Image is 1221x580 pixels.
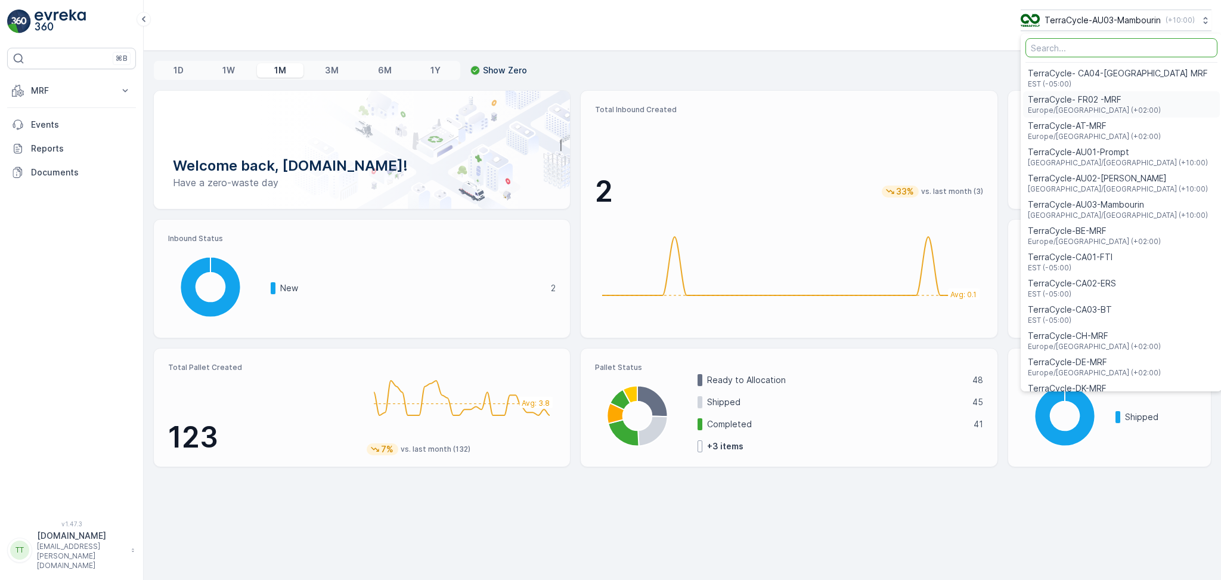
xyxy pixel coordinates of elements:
span: EST (-05:00) [1028,289,1116,299]
p: + 3 items [707,440,743,452]
p: 1W [222,64,235,76]
button: TT[DOMAIN_NAME][EMAIL_ADDRESS][PERSON_NAME][DOMAIN_NAME] [7,530,136,570]
span: TerraCycle-CH-MRF [1028,330,1161,342]
span: TerraCycle- FR02 -MRF [1028,94,1161,106]
div: TT [10,541,29,560]
p: Documents [31,166,131,178]
span: TerraCycle-CA01-FTI [1028,251,1112,263]
p: ( +10:00 ) [1166,16,1195,25]
p: TerraCycle-AU03-Mambourin [1045,14,1161,26]
span: TerraCycle-BE-MRF [1028,225,1161,237]
p: New [280,282,543,294]
p: Have a zero-waste day [173,175,551,190]
p: ⌘B [116,54,128,63]
span: Europe/[GEOGRAPHIC_DATA] (+02:00) [1028,106,1161,115]
p: vs. last month (132) [401,445,470,454]
p: MRF [31,85,112,97]
span: [GEOGRAPHIC_DATA]/[GEOGRAPHIC_DATA] (+10:00) [1028,158,1208,168]
p: 1M [274,64,286,76]
p: 7% [380,443,395,455]
p: Shipped [707,396,964,408]
span: [GEOGRAPHIC_DATA]/[GEOGRAPHIC_DATA] (+10:00) [1028,184,1208,194]
span: EST (-05:00) [1028,79,1208,89]
p: [DOMAIN_NAME] [37,530,125,542]
p: 45 [972,396,983,408]
p: vs. last month (3) [921,187,983,196]
span: TerraCycle-DK-MRF [1028,382,1161,394]
p: Shipped [1125,411,1197,423]
p: 1D [173,64,184,76]
button: MRF [7,79,136,103]
span: [GEOGRAPHIC_DATA]/[GEOGRAPHIC_DATA] (+10:00) [1028,211,1208,220]
span: Europe/[GEOGRAPHIC_DATA] (+02:00) [1028,342,1161,351]
span: TerraCycle-AT-MRF [1028,120,1161,132]
span: Europe/[GEOGRAPHIC_DATA] (+02:00) [1028,368,1161,378]
p: 3M [325,64,339,76]
button: TerraCycle-AU03-Mambourin(+10:00) [1021,10,1211,31]
span: Europe/[GEOGRAPHIC_DATA] (+02:00) [1028,132,1161,141]
span: TerraCycle-AU03-Mambourin [1028,199,1208,211]
p: 123 [168,419,357,455]
p: Inbound Status [168,234,556,243]
p: Total Pallet Created [168,363,357,372]
span: TerraCycle-CA02-ERS [1028,277,1116,289]
span: TerraCycle-AU01-Prompt [1028,146,1208,158]
a: Reports [7,137,136,161]
p: Total Inbound Created [595,105,983,115]
p: Completed [707,418,965,430]
a: Events [7,113,136,137]
img: logo_light-DOdMpM7g.png [35,10,86,33]
p: 2 [551,282,556,294]
p: Ready to Allocation [707,374,964,386]
span: TerraCycle-AU02-[PERSON_NAME] [1028,172,1208,184]
p: 33% [895,186,915,198]
img: image_D6FFc8H.png [1021,14,1040,27]
span: EST (-05:00) [1028,316,1112,325]
p: Show Zero [483,64,527,76]
img: logo [7,10,31,33]
span: Europe/[GEOGRAPHIC_DATA] (+02:00) [1028,237,1161,246]
span: EST (-05:00) [1028,263,1112,273]
p: Welcome back, [DOMAIN_NAME]! [173,156,551,175]
p: Events [31,119,131,131]
p: Pallet Status [595,363,983,372]
p: Reports [31,143,131,155]
p: 2 [595,174,613,209]
p: 41 [974,418,983,430]
p: [EMAIL_ADDRESS][PERSON_NAME][DOMAIN_NAME] [37,542,125,570]
span: TerraCycle-DE-MRF [1028,356,1161,368]
p: 48 [972,374,983,386]
input: Search... [1025,38,1217,57]
span: TerraCycle-CA03-BT [1028,304,1112,316]
a: Documents [7,161,136,184]
p: 1Y [430,64,441,76]
p: 6M [378,64,392,76]
span: v 1.47.3 [7,520,136,527]
span: TerraCycle- CA04-[GEOGRAPHIC_DATA] MRF [1028,67,1208,79]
